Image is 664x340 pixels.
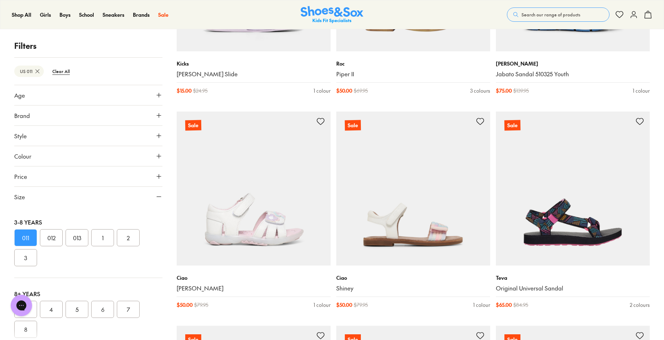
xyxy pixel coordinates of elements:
button: 5 [66,301,88,318]
a: Brands [133,11,150,19]
button: Price [14,166,162,186]
img: SNS_Logo_Responsive.svg [301,6,363,24]
button: 012 [40,229,63,246]
a: Sale [496,112,650,266]
div: 1 colour [313,87,331,94]
button: 2 [117,229,140,246]
p: Ciao [336,274,490,282]
span: Girls [40,11,51,18]
span: $ 139.95 [513,87,529,94]
div: 3-8 Years [14,218,162,226]
a: [PERSON_NAME] Slide [177,70,331,78]
span: Age [14,91,25,99]
btn: US 011 [14,66,44,77]
span: $ 65.00 [496,301,512,309]
a: Shop All [12,11,31,19]
button: 7 [117,301,140,318]
button: 3 [14,249,37,266]
button: Style [14,126,162,146]
a: Sale [177,112,331,266]
span: $ 75.00 [496,87,512,94]
p: Sale [504,120,520,131]
a: Boys [59,11,71,19]
p: Ciao [177,274,331,282]
div: 3 colours [470,87,490,94]
button: 011 [14,229,37,246]
span: Boys [59,11,71,18]
span: $ 50.00 [336,301,352,309]
button: 013 [66,229,88,246]
span: Brands [133,11,150,18]
button: Size [14,187,162,207]
span: Search our range of products [522,11,580,18]
a: Sale [158,11,168,19]
span: $ 84.95 [513,301,528,309]
span: $ 79.95 [194,301,208,309]
span: Size [14,192,25,201]
button: Brand [14,105,162,125]
button: 1 [91,229,114,246]
span: Price [14,172,27,181]
span: Sneakers [103,11,124,18]
span: Shop All [12,11,31,18]
a: Shoes & Sox [301,6,363,24]
span: $ 69.95 [354,87,368,94]
a: Original Universal Sandal [496,284,650,292]
a: School [79,11,94,19]
span: Brand [14,111,30,120]
p: Sale [185,120,201,131]
p: Teva [496,274,650,282]
a: Girls [40,11,51,19]
a: Sale [336,112,490,266]
p: Roc [336,60,490,67]
p: [PERSON_NAME] [496,60,650,67]
button: 6 [91,301,114,318]
a: Shiney [336,284,490,292]
a: [PERSON_NAME] [177,284,331,292]
span: $ 79.95 [354,301,368,309]
span: $ 15.00 [177,87,192,94]
span: $ 24.95 [193,87,208,94]
a: Sneakers [103,11,124,19]
button: Colour [14,146,162,166]
div: 2 colours [630,301,650,309]
span: $ 50.00 [336,87,352,94]
button: Age [14,85,162,105]
a: Jabato Sandal 510325 Youth [496,70,650,78]
btn: Clear All [47,65,76,78]
div: 1 colour [473,301,490,309]
span: Sale [158,11,168,18]
p: Filters [14,40,162,52]
button: Search our range of products [507,7,609,22]
button: 8 [14,321,37,338]
iframe: Gorgias live chat messenger [7,292,36,319]
span: Style [14,132,27,140]
div: 1 colour [633,87,650,94]
button: 4 [40,301,63,318]
span: $ 50.00 [177,301,193,309]
span: School [79,11,94,18]
div: 8+ Years [14,289,162,298]
span: Colour [14,152,31,160]
div: 1 colour [313,301,331,309]
a: Piper II [336,70,490,78]
p: Sale [345,120,361,131]
p: Kicks [177,60,331,67]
